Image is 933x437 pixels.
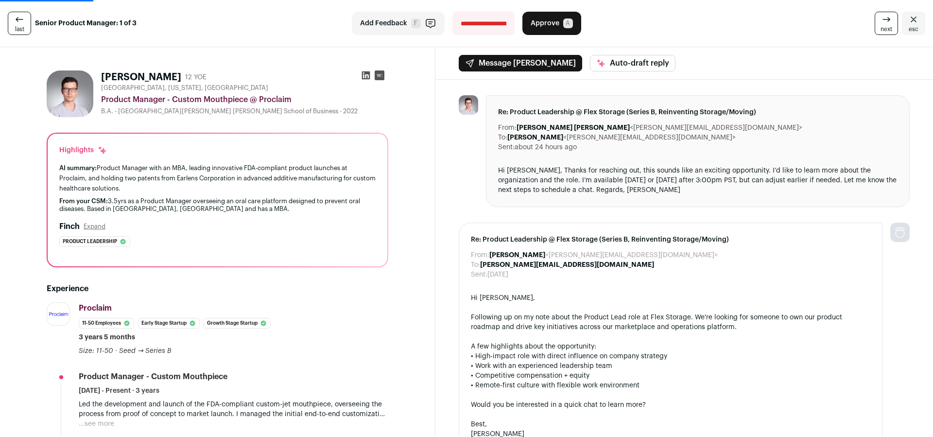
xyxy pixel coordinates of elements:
div: Hi [PERSON_NAME], Thanks for reaching out, this sounds like an exciting opportunity. I’d like to ... [498,166,898,195]
h1: [PERSON_NAME] [101,70,181,84]
img: 1f91c607cb9682dff9c7a9f693e0b0195de561124873e9eb771b6f3d38bde4aa.jpg [47,311,69,317]
strong: Senior Product Manager: 1 of 3 [35,18,137,28]
span: · [115,346,117,356]
dt: From: [498,123,517,133]
span: AI summary: [59,165,97,171]
li: Growth Stage Startup [204,318,271,329]
span: A [563,18,573,28]
span: F [411,18,421,28]
button: Auto-draft reply [590,55,675,71]
span: 3 years 5 months [79,332,135,342]
span: Proclaim [79,304,112,312]
li: 11-50 employees [79,318,134,329]
button: Add Feedback F [352,12,445,35]
a: last [8,12,31,35]
span: Re: Product Leadership @ Flex Storage (Series B, Reinventing Storage/Moving) [498,107,898,117]
span: [GEOGRAPHIC_DATA], [US_STATE], [GEOGRAPHIC_DATA] [101,84,268,92]
dt: To: [471,260,480,270]
img: 109bbe74e4cdcbaadb65b2faba7155b66bf5ad5b9e7b3a41b80e246c86ef11d3.jpg [47,70,93,117]
a: Close [902,12,925,35]
span: Seed → Series B [119,348,172,354]
b: [PERSON_NAME] [489,252,545,259]
dd: <[PERSON_NAME][EMAIL_ADDRESS][DOMAIN_NAME]> [517,123,802,133]
dd: [DATE] [487,270,508,280]
li: Early Stage Startup [138,318,200,329]
p: Led the development and launch of the FDA-compliant custom-jet mouthpiece, overseeing the process... [79,400,388,419]
span: Approve [531,18,559,28]
dt: Sent: [471,270,487,280]
span: last [15,25,24,33]
img: 109bbe74e4cdcbaadb65b2faba7155b66bf5ad5b9e7b3a41b80e246c86ef11d3.jpg [459,95,478,115]
span: Add Feedback [360,18,407,28]
dt: Sent: [498,142,515,152]
img: nopic.png [890,223,910,242]
dd: <[PERSON_NAME][EMAIL_ADDRESS][DOMAIN_NAME]> [507,133,736,142]
a: next [875,12,898,35]
div: Highlights [59,145,107,155]
span: Re: Product Leadership @ Flex Storage (Series B, Reinventing Storage/Moving) [471,235,870,245]
h2: Experience [47,283,388,295]
span: Size: 11-50 [79,348,113,354]
span: [DATE] - Present · 3 years [79,386,159,396]
b: [PERSON_NAME] [PERSON_NAME] [517,124,630,131]
dd: <[PERSON_NAME][EMAIL_ADDRESS][DOMAIN_NAME]> [489,250,718,260]
span: next [881,25,892,33]
span: Product leadership [63,237,117,246]
div: B.A. - [GEOGRAPHIC_DATA][PERSON_NAME] [PERSON_NAME] School of Business - 2022 [101,107,388,115]
h2: Finch [59,221,80,232]
div: Product Manager - Custom Mouthpiece @ Proclaim [101,94,388,105]
button: ...see more [79,419,114,429]
button: Expand [84,223,105,230]
div: Product Manager with an MBA, leading innovative FDA-compliant product launches at Proclaim, and h... [59,163,376,193]
button: Message [PERSON_NAME] [459,55,582,71]
b: [PERSON_NAME][EMAIL_ADDRESS][DOMAIN_NAME] [480,262,654,268]
div: 3.5yrs as a Product Manager overseeing an oral care platform designed to prevent oral diseases. B... [59,197,376,213]
span: esc [909,25,918,33]
dd: about 24 hours ago [515,142,577,152]
button: Approve A [522,12,581,35]
span: From your CSM: [59,198,108,204]
b: [PERSON_NAME] [507,134,563,141]
dt: From: [471,250,489,260]
div: Product Manager - Custom Mouthpiece [79,371,227,382]
div: 12 YOE [185,72,207,82]
dt: To: [498,133,507,142]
